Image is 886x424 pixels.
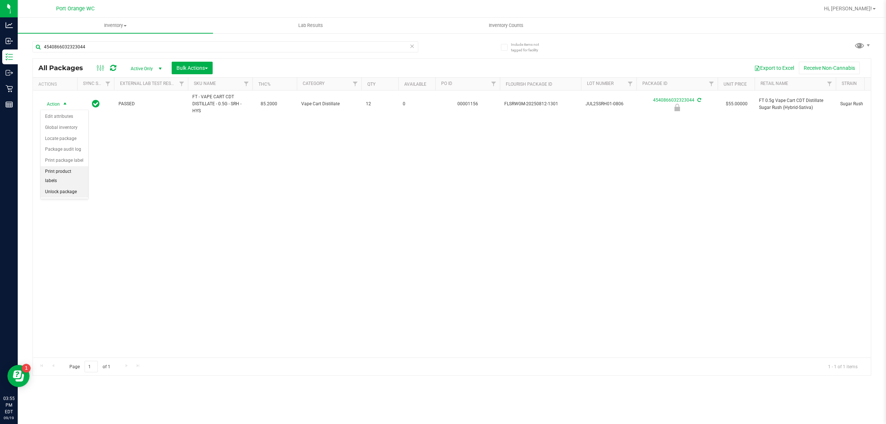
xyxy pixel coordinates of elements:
li: Unlock package [41,187,88,198]
span: 1 - 1 of 1 items [822,361,863,372]
a: PO ID [441,81,452,86]
div: Actions [38,82,74,87]
iframe: Resource center [7,365,30,387]
iframe: Resource center unread badge [22,364,31,373]
span: select [61,99,70,109]
a: SKU Name [194,81,216,86]
a: Available [404,82,426,87]
a: Filter [102,78,114,90]
a: Filter [176,78,188,90]
a: Inventory Counts [408,18,604,33]
inline-svg: Inbound [6,37,13,45]
a: Unit Price [724,82,747,87]
inline-svg: Reports [6,101,13,108]
div: Newly Received [635,104,719,111]
p: 03:55 PM EDT [3,395,14,415]
span: Hi, [PERSON_NAME]! [824,6,872,11]
a: Filter [624,78,636,90]
span: Page of 1 [63,361,116,372]
span: FLSRWGM-20250812-1301 [504,100,577,107]
li: Package audit log [41,144,88,155]
a: Qty [367,82,375,87]
a: Category [303,81,324,86]
a: Filter [488,78,500,90]
inline-svg: Inventory [6,53,13,61]
span: $55.00000 [722,99,751,109]
inline-svg: Analytics [6,21,13,29]
span: Inventory [18,22,213,29]
span: 0 [403,100,431,107]
li: Print package label [41,155,88,166]
li: Edit attributes [41,111,88,122]
span: Bulk Actions [176,65,208,71]
a: 4540866032323044 [653,98,694,103]
a: Lab Results [213,18,408,33]
span: Action [40,99,60,109]
span: Vape Cart Distillate [301,100,357,107]
a: Package ID [642,81,667,86]
span: 85.2000 [257,99,281,109]
a: Filter [705,78,718,90]
span: Inventory Counts [479,22,533,29]
button: Receive Non-Cannabis [799,62,860,74]
span: FT - VAPE CART CDT DISTILLATE - 0.5G - SRH - HYS [192,93,248,115]
input: Search Package ID, Item Name, SKU, Lot or Part Number... [32,41,418,52]
a: Filter [349,78,361,90]
button: Export to Excel [749,62,799,74]
span: FT 0.5g Vape Cart CDT Distillate Sugar Rush (Hybrid-Sativa) [759,97,831,111]
a: Retail Name [760,81,788,86]
span: Clear [409,41,415,51]
span: JUL25SRH01-0806 [585,100,632,107]
span: In Sync [92,99,100,109]
a: 00001156 [457,101,478,106]
inline-svg: Retail [6,85,13,92]
a: THC% [258,82,271,87]
input: 1 [85,361,98,372]
a: Filter [824,78,836,90]
a: Lot Number [587,81,614,86]
button: Bulk Actions [172,62,213,74]
a: Strain [842,81,857,86]
span: Sync from Compliance System [696,98,701,103]
li: Locate package [41,133,88,144]
li: Global inventory [41,122,88,133]
li: Print product labels [41,166,88,187]
a: Filter [240,78,253,90]
span: PASSED [119,100,183,107]
a: Sync Status [83,81,111,86]
span: Lab Results [288,22,333,29]
a: External Lab Test Result [120,81,178,86]
span: Include items not tagged for facility [511,42,548,53]
a: Flourish Package ID [506,82,552,87]
span: Port Orange WC [56,6,95,12]
span: 12 [366,100,394,107]
span: All Packages [38,64,90,72]
p: 09/19 [3,415,14,421]
a: Inventory [18,18,213,33]
inline-svg: Outbound [6,69,13,76]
